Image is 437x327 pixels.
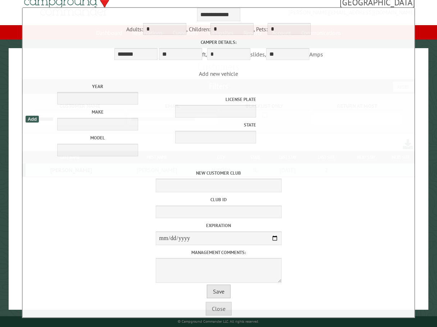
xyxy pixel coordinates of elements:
label: Club ID [24,196,413,203]
small: © Campground Commander LLC. All rights reserved. [178,319,259,324]
button: Save [207,285,231,298]
label: State [152,121,256,128]
div: ft, slides, Amps [24,39,413,61]
label: Year [46,83,150,90]
label: License Plate [152,96,256,103]
div: Add [26,116,39,123]
button: Close [206,302,232,316]
label: Management comments: [24,249,413,256]
label: New customer club [24,170,413,176]
div: Adults: , Children: , Pets: [24,23,413,37]
label: Expiration [24,222,413,229]
span: Add new vehicle [24,70,413,161]
label: Camper details: [24,39,413,46]
label: Model [46,134,150,141]
label: Make [46,109,150,115]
